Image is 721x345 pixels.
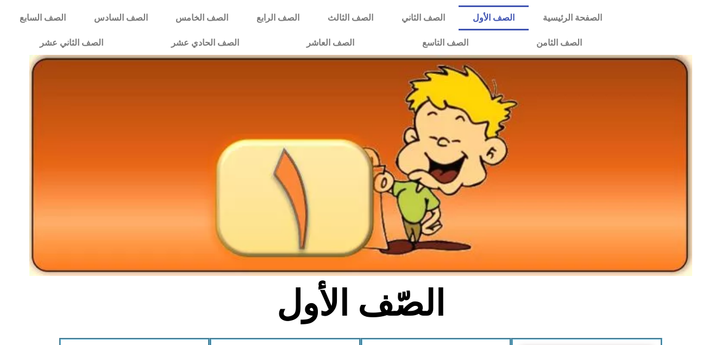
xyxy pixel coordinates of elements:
a: الصف الأول [459,5,529,30]
a: الصف السابع [5,5,80,30]
a: الصف الثامن [503,30,616,55]
h2: الصّف الأول [181,283,540,325]
a: الصف الرابع [242,5,314,30]
a: الصف الحادي عشر [137,30,273,55]
a: الصفحة الرئيسية [529,5,616,30]
a: الصف العاشر [273,30,388,55]
a: الصف التاسع [388,30,503,55]
a: الصف الخامس [161,5,242,30]
a: الصف الثاني [387,5,459,30]
a: الصف الثاني عشر [5,30,137,55]
a: الصف السادس [80,5,162,30]
a: الصف الثالث [314,5,387,30]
